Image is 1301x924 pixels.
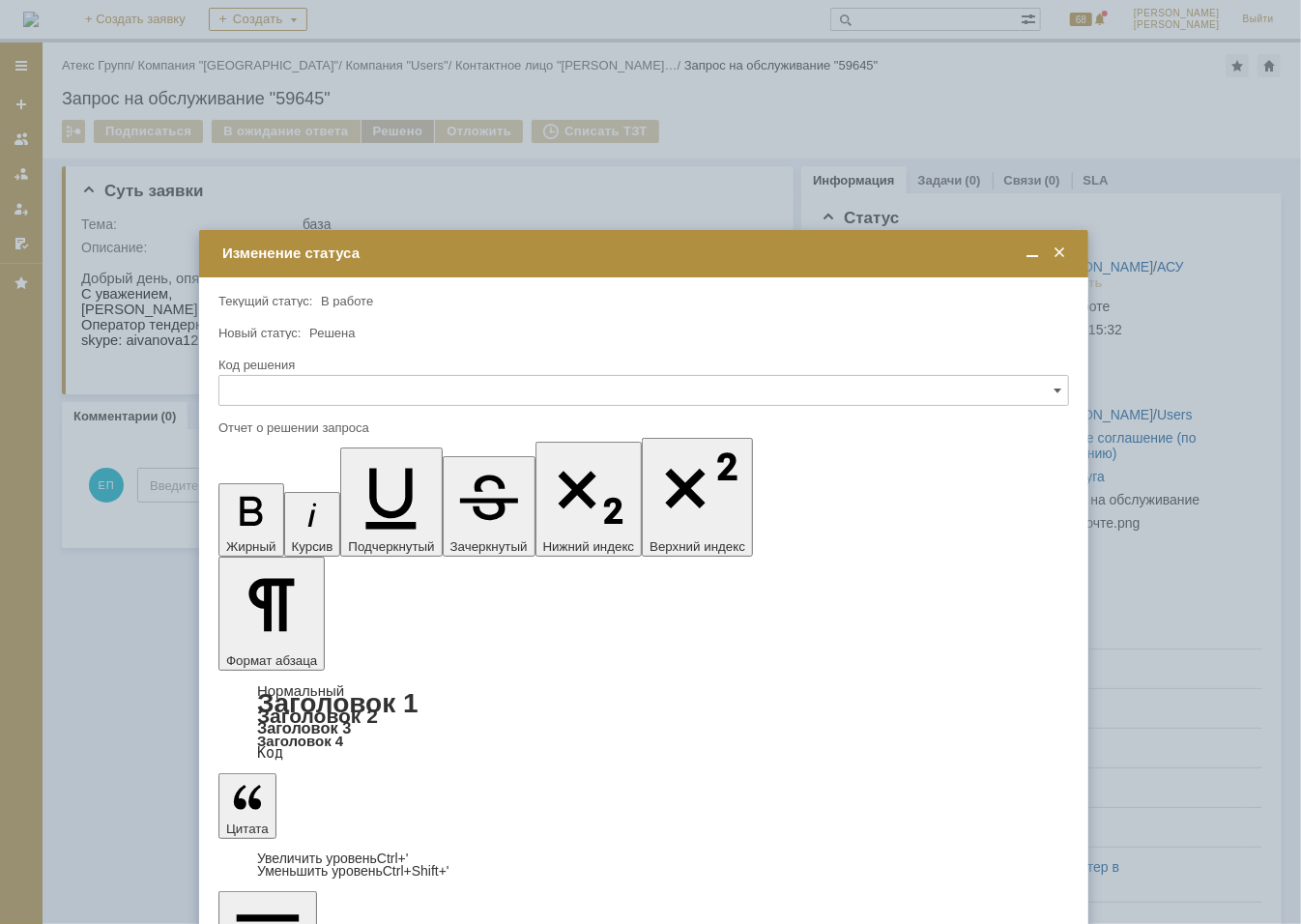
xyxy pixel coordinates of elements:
[257,682,344,699] a: Нормальный
[257,744,283,762] a: Код
[218,421,1065,434] div: Отчет о решении запроса
[257,688,419,718] a: Заголовок 1
[377,851,409,866] span: Ctrl+'
[226,822,269,836] span: Цитата
[257,851,409,866] a: Increase
[543,539,635,554] span: Нижний индекс
[218,852,1069,878] div: Цитата
[257,719,351,736] a: Заголовок 3
[218,773,276,839] button: Цитата
[222,245,1069,262] div: Изменение статуса
[642,438,753,557] button: Верхний индекс
[292,539,333,554] span: Курсив
[443,456,535,557] button: Зачеркнутый
[650,539,745,554] span: Верхний индекс
[257,733,343,749] a: Заголовок 4
[218,326,302,340] label: Новый статус:
[284,492,341,557] button: Курсив
[535,442,643,557] button: Нижний индекс
[218,359,1065,371] div: Код решения
[218,294,312,308] label: Текущий статус:
[257,863,449,879] a: Decrease
[226,653,317,668] span: Формат абзаца
[1023,245,1042,262] span: Свернуть (Ctrl + M)
[1050,245,1069,262] span: Закрыть
[450,539,528,554] span: Зачеркнутый
[348,539,434,554] span: Подчеркнутый
[218,483,284,557] button: Жирный
[257,705,378,727] a: Заголовок 2
[226,539,276,554] span: Жирный
[218,557,325,671] button: Формат абзаца
[340,448,442,557] button: Подчеркнутый
[218,684,1069,760] div: Формат абзаца
[321,294,373,308] span: В работе
[383,863,449,879] span: Ctrl+Shift+'
[309,326,355,340] span: Решена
